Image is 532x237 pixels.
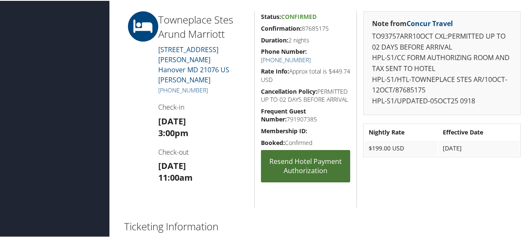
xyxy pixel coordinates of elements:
strong: [DATE] [158,115,186,126]
a: [STREET_ADDRESS][PERSON_NAME]Hanover MD 21076 US [PERSON_NAME] [158,44,229,84]
strong: [DATE] [158,159,186,171]
h4: Check-out [158,147,248,156]
h5: Approx total is $449.74 USD [261,66,350,83]
a: Resend Hotel Payment Authorization [261,149,350,182]
h5: 791907385 [261,106,350,123]
h2: Ticketing Information [124,219,521,233]
span: Confirmed [281,12,317,20]
strong: Duration: [261,35,288,43]
h5: Confirmed [261,138,350,146]
th: Effective Date [439,124,519,139]
strong: Membership ID: [261,126,307,134]
strong: Cancellation Policy: [261,87,317,95]
th: Nightly Rate [364,124,438,139]
strong: Status: [261,12,281,20]
strong: 3:00pm [158,126,189,138]
strong: Rate Info: [261,66,289,74]
strong: Phone Number: [261,47,307,55]
h5: 87685175 [261,24,350,32]
p: TO93757ARR10OCT CXL:PERMITTED UP TO 02 DAYS BEFORE ARRIVAL HPL-S1/CC FORM AUTHORIZING ROOM AND TA... [372,30,512,105]
strong: Booked: [261,138,285,146]
a: Concur Travel [407,18,453,27]
h4: Check-in [158,102,248,111]
strong: Frequent Guest Number: [261,106,306,123]
h2: Towneplace Stes Arund Marriott [158,12,248,40]
a: [PHONE_NUMBER] [158,85,208,93]
h5: 2 nights [261,35,350,44]
strong: 11:00am [158,171,193,182]
a: [PHONE_NUMBER] [261,55,311,63]
strong: Note from [372,18,453,27]
td: $199.00 USD [364,140,438,155]
h5: PERMITTED UP TO 02 DAYS BEFORE ARRIVAL [261,87,350,103]
td: [DATE] [439,140,519,155]
strong: Confirmation: [261,24,302,32]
